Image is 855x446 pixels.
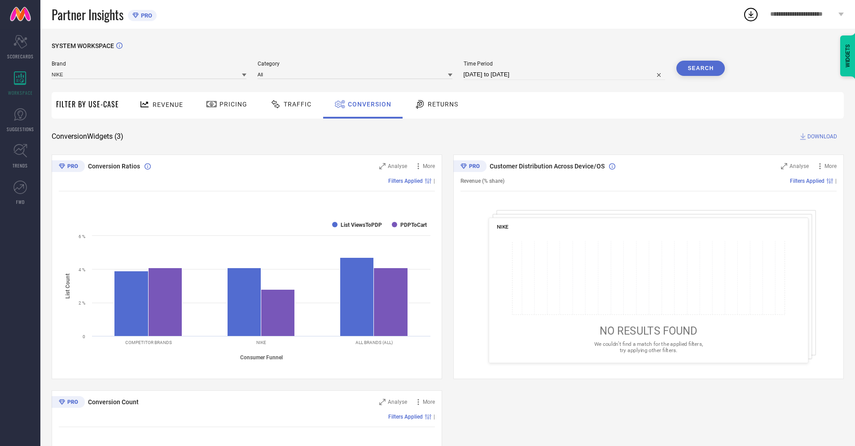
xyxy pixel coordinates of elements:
span: Brand [52,61,246,67]
span: Conversion Ratios [88,163,140,170]
span: SCORECARDS [7,53,34,60]
span: We couldn’t find a match for the applied filters, try applying other filters. [594,341,703,353]
text: 0 [83,334,85,339]
span: WORKSPACE [8,89,33,96]
tspan: Consumer Funnel [240,354,283,361]
text: List ViewsToPDP [341,222,382,228]
span: SYSTEM WORKSPACE [52,42,114,49]
span: Revenue (% share) [460,178,504,184]
span: Partner Insights [52,5,123,24]
span: More [423,163,435,169]
span: Filters Applied [790,178,824,184]
span: | [434,414,435,420]
text: 6 % [79,234,85,239]
span: Analyse [388,163,407,169]
text: ALL BRANDS (ALL) [355,340,393,345]
span: FWD [16,199,25,205]
span: Conversion Count [88,398,139,406]
span: Filters Applied [388,178,423,184]
svg: Zoom [379,399,386,405]
span: More [423,399,435,405]
input: Select time period [464,69,666,80]
text: NIKE [256,340,266,345]
span: SUGGESTIONS [7,126,34,132]
text: 2 % [79,300,85,305]
tspan: List Count [65,273,71,298]
text: COMPETITOR BRANDS [125,340,172,345]
span: Filters Applied [388,414,423,420]
text: PDPToCart [400,222,427,228]
span: NIKE [497,224,509,230]
div: Premium [52,160,85,174]
span: Analyse [789,163,809,169]
span: Customer Distribution Across Device/OS [490,163,605,170]
div: Premium [52,396,85,410]
span: Analyse [388,399,407,405]
span: NO RESULTS FOUND [600,325,697,337]
span: Pricing [219,101,247,108]
span: PRO [139,12,152,19]
span: Conversion Widgets ( 3 ) [52,132,123,141]
span: Traffic [284,101,311,108]
svg: Zoom [379,163,386,169]
svg: Zoom [781,163,787,169]
span: Conversion [348,101,391,108]
div: Open download list [743,6,759,22]
span: Returns [428,101,458,108]
span: Filter By Use-Case [56,99,119,110]
text: 4 % [79,267,85,272]
span: | [434,178,435,184]
span: Category [258,61,452,67]
button: Search [676,61,725,76]
span: Time Period [464,61,666,67]
span: Revenue [153,101,183,108]
span: TRENDS [13,162,28,169]
span: More [824,163,837,169]
span: | [835,178,837,184]
span: DOWNLOAD [807,132,837,141]
div: Premium [453,160,487,174]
